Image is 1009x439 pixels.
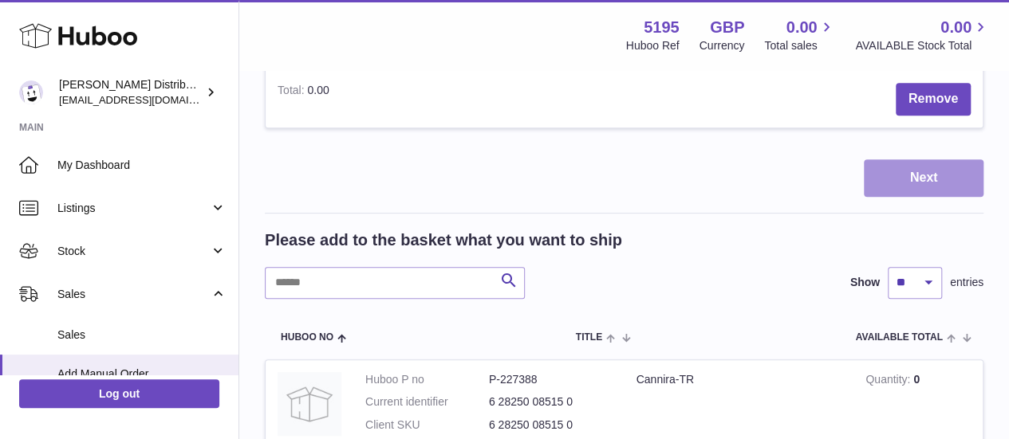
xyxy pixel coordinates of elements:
[710,17,744,38] strong: GBP
[59,77,203,108] div: [PERSON_NAME] Distribution
[700,38,745,53] div: Currency
[57,201,210,216] span: Listings
[265,229,622,251] h2: Please add to the basket what you want to ship
[489,417,613,433] dd: 6 28250 08515 0
[576,332,602,343] span: Title
[57,366,227,382] span: Add Manual Order
[786,17,818,38] span: 0.00
[855,17,990,53] a: 0.00 AVAILABLE Stock Total
[896,83,971,116] button: Remove
[764,38,835,53] span: Total sales
[19,80,43,104] img: mccormackdistr@gmail.com
[278,372,341,436] img: Cannira-TR
[365,372,489,387] dt: Huboo P no
[365,417,489,433] dt: Client SKU
[940,17,972,38] span: 0.00
[764,17,835,53] a: 0.00 Total sales
[57,244,210,259] span: Stock
[644,17,680,38] strong: 5195
[864,159,983,197] button: Next
[59,93,235,106] span: [EMAIL_ADDRESS][DOMAIN_NAME]
[278,84,307,100] label: Total
[855,38,990,53] span: AVAILABLE Stock Total
[865,373,913,390] strong: Quantity
[489,372,613,387] dd: P-227388
[19,379,219,408] a: Log out
[950,275,983,290] span: entries
[850,275,880,290] label: Show
[856,332,943,343] span: AVAILABLE Total
[57,158,227,173] span: My Dashboard
[365,394,489,410] dt: Current identifier
[626,38,680,53] div: Huboo Ref
[57,327,227,343] span: Sales
[489,394,613,410] dd: 6 28250 08515 0
[307,84,329,96] span: 0.00
[281,332,333,343] span: Huboo no
[57,287,210,302] span: Sales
